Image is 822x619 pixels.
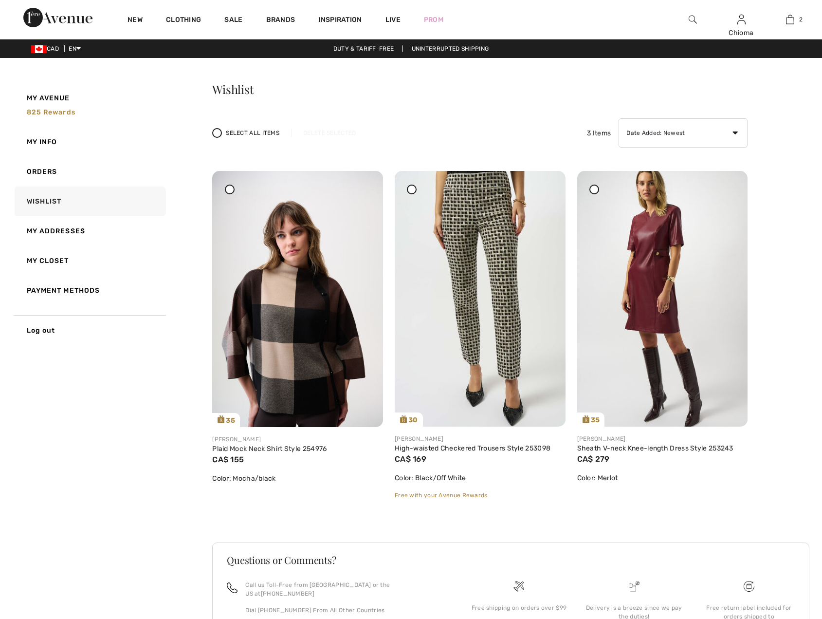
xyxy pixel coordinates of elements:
a: Sale [224,16,242,26]
a: My Info [13,127,166,157]
div: Color: Merlot [577,473,748,483]
span: CAD [31,45,63,52]
a: My Closet [13,246,166,276]
a: Plaid Mock Neck Shirt Style 254976 [212,445,327,453]
span: Select All Items [226,129,279,137]
a: Clothing [166,16,201,26]
img: My Info [737,14,746,25]
a: 30 [395,171,566,427]
div: Delete Selected [291,129,368,137]
img: Free shipping on orders over $99 [744,581,754,592]
a: 2 [766,14,814,25]
img: Canadian Dollar [31,45,47,53]
span: 2 [799,15,803,24]
a: Prom [424,15,443,25]
span: 3 Items [587,128,611,138]
a: High-waisted Checkered Trousers Style 253098 [395,444,550,452]
img: frank-lyman-sweaters-cardigans-mocha-black_254976_1_6872_search.jpg [212,171,383,427]
p: Call us Toll-Free from [GEOGRAPHIC_DATA] or the US at [245,581,450,598]
a: 35 [577,171,748,427]
div: Free shipping on orders over $99 [469,603,568,612]
p: Dial [PHONE_NUMBER] From All Other Countries [245,606,450,615]
img: joseph-ribkoff-dresses-jumpsuits-merlot_253243a_4_be2f_search.jpg [577,171,748,427]
a: Sign In [737,15,746,24]
a: Orders [13,157,166,187]
img: call [227,582,237,593]
div: [PERSON_NAME] [212,435,383,444]
a: [PHONE_NUMBER] [261,590,314,597]
div: Chioma [717,28,765,38]
h3: Questions or Comments? [227,555,795,565]
div: Free with your Avenue Rewards [395,491,566,500]
span: CA$ 279 [577,454,610,464]
img: joseph-ribkoff-pants-black-off-white_253098_5_e762_search.jpg [395,171,566,427]
a: Sheath V-neck Knee-length Dress Style 253243 [577,444,733,452]
span: CA$ 169 [395,454,426,464]
img: Free shipping on orders over $99 [513,581,524,592]
a: My Addresses [13,216,166,246]
a: Log out [13,315,166,345]
iframe: Opens a widget where you can find more information [760,590,812,614]
img: 1ère Avenue [23,8,92,27]
div: [PERSON_NAME] [395,434,566,443]
span: My Avenue [27,93,70,103]
a: Brands [266,16,295,26]
h3: Wishlist [212,83,748,95]
span: CA$ 155 [212,455,244,464]
span: 825 rewards [27,108,75,116]
div: [PERSON_NAME] [577,434,748,443]
a: Wishlist [13,187,166,216]
a: 35 [212,171,383,427]
a: Live [385,15,401,25]
img: Delivery is a breeze since we pay the duties! [629,581,639,592]
a: New [128,16,143,26]
span: Inspiration [318,16,362,26]
img: My Bag [786,14,794,25]
div: Color: Black/Off White [395,473,566,483]
a: Payment Methods [13,276,166,305]
span: EN [69,45,81,52]
img: search the website [689,14,697,25]
div: Color: Mocha/black [212,473,383,484]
